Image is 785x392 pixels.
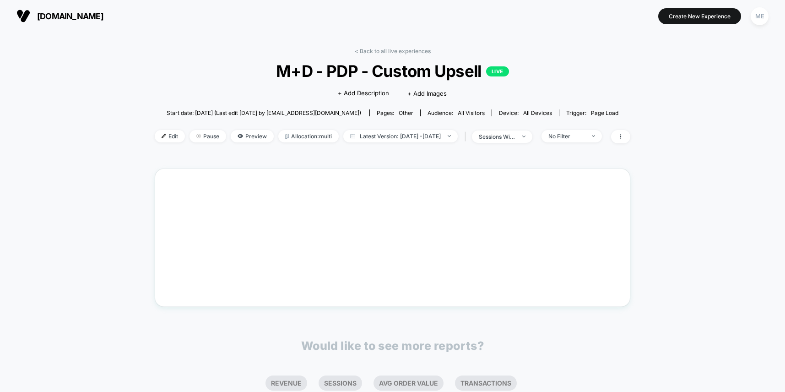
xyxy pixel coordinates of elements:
[37,11,103,21] span: [DOMAIN_NAME]
[301,339,484,353] p: Would like to see more reports?
[523,109,552,116] span: all devices
[167,109,361,116] span: Start date: [DATE] (Last edit [DATE] by [EMAIL_ADDRESS][DOMAIN_NAME])
[658,8,741,24] button: Create New Experience
[278,130,339,142] span: Allocation: multi
[548,133,585,140] div: No Filter
[14,9,106,23] button: [DOMAIN_NAME]
[462,130,472,143] span: |
[492,109,559,116] span: Device:
[377,109,413,116] div: Pages:
[458,109,485,116] span: All Visitors
[751,7,769,25] div: ME
[355,48,431,54] a: < Back to all live experiences
[196,134,201,138] img: end
[338,89,389,98] span: + Add Description
[155,130,185,142] span: Edit
[319,376,362,391] li: Sessions
[522,136,525,137] img: end
[399,109,413,116] span: other
[179,61,606,81] span: M+D - PDP - Custom Upsell
[407,90,447,97] span: + Add Images
[162,134,166,138] img: edit
[189,130,226,142] span: Pause
[265,376,307,391] li: Revenue
[748,7,771,26] button: ME
[428,109,485,116] div: Audience:
[285,134,289,139] img: rebalance
[566,109,618,116] div: Trigger:
[455,376,517,391] li: Transactions
[592,135,595,137] img: end
[374,376,444,391] li: Avg Order Value
[591,109,618,116] span: Page Load
[486,66,509,76] p: LIVE
[343,130,458,142] span: Latest Version: [DATE] - [DATE]
[231,130,274,142] span: Preview
[16,9,30,23] img: Visually logo
[479,133,515,140] div: sessions with impression
[350,134,355,138] img: calendar
[448,135,451,137] img: end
